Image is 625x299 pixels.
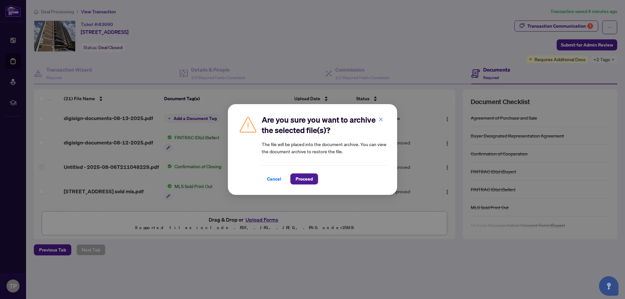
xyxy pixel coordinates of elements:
h2: Are you sure you want to archive the selected file(s)? [262,115,387,135]
article: The file will be placed into the document archive. You can view the document archive to restore t... [262,141,387,155]
span: close [379,117,383,122]
img: Caution Icon [238,115,258,134]
span: Proceed [296,174,313,184]
button: Proceed [290,173,318,184]
button: Open asap [599,276,618,296]
span: Cancel [267,174,281,184]
button: Cancel [262,173,286,184]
